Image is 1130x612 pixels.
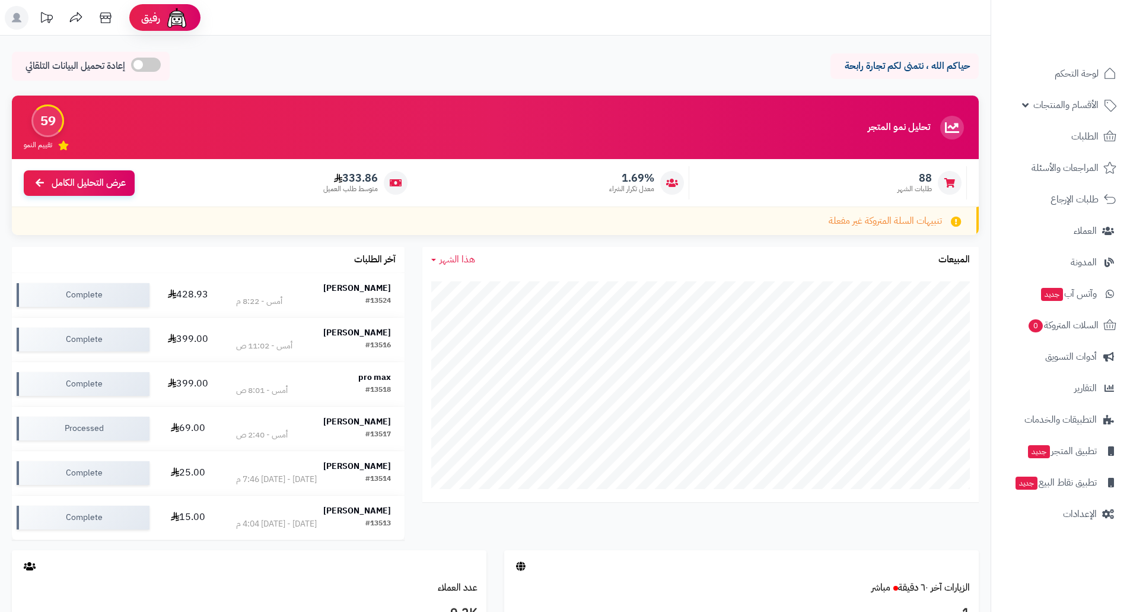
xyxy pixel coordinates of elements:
div: Complete [17,461,149,485]
div: [DATE] - [DATE] 4:04 م [236,518,317,530]
a: عرض التحليل الكامل [24,170,135,196]
small: مباشر [871,581,890,595]
img: ai-face.png [165,6,189,30]
span: عرض التحليل الكامل [52,176,126,190]
td: 399.00 [154,318,222,362]
div: #13513 [365,518,391,530]
a: لوحة التحكم [998,59,1123,88]
a: أدوات التسويق [998,343,1123,371]
div: #13514 [365,474,391,486]
span: تقييم النمو [24,140,52,150]
span: 333.86 [323,172,378,185]
span: الأقسام والمنتجات [1033,97,1099,113]
div: Complete [17,283,149,307]
td: 15.00 [154,496,222,540]
strong: [PERSON_NAME] [323,282,391,294]
div: #13518 [365,385,391,397]
h3: تحليل نمو المتجر [868,122,930,133]
a: الزيارات آخر ٦٠ دقيقةمباشر [871,581,970,595]
a: المراجعات والأسئلة [998,154,1123,182]
h3: المبيعات [938,255,970,265]
div: أمس - 8:01 ص [236,385,288,397]
td: 428.93 [154,273,222,317]
span: هذا الشهر [440,252,475,267]
a: العملاء [998,217,1123,245]
strong: [PERSON_NAME] [323,416,391,428]
strong: [PERSON_NAME] [323,505,391,517]
div: #13517 [365,429,391,441]
span: جديد [1041,288,1063,301]
a: طلبات الإرجاع [998,185,1123,214]
a: السلات المتروكة0 [998,311,1123,340]
div: Complete [17,372,149,396]
span: جديد [1028,445,1050,458]
a: تطبيق نقاط البيعجديد [998,468,1123,497]
strong: [PERSON_NAME] [323,326,391,339]
span: العملاء [1074,223,1097,239]
td: 25.00 [154,451,222,495]
a: وآتس آبجديد [998,280,1123,308]
span: التقارير [1074,380,1097,397]
span: تطبيق المتجر [1027,443,1097,459]
a: هذا الشهر [431,253,475,267]
span: تنبيهات السلة المتروكة غير مفعلة [829,214,942,228]
td: 399.00 [154,362,222,406]
span: رفيق [141,11,160,25]
div: أمس - 2:40 ص [236,429,288,441]
span: تطبيق نقاط البيع [1014,474,1097,491]
span: التطبيقات والخدمات [1024,411,1097,428]
span: طلبات الشهر [897,184,932,194]
span: أدوات التسويق [1045,348,1097,365]
p: حياكم الله ، نتمنى لكم تجارة رابحة [839,59,970,73]
a: التطبيقات والخدمات [998,405,1123,434]
span: إعادة تحميل البيانات التلقائي [26,59,125,73]
div: [DATE] - [DATE] 7:46 م [236,474,317,486]
div: Processed [17,417,149,440]
a: المدونة [998,248,1123,277]
a: عدد العملاء [438,581,478,595]
div: #13524 [365,296,391,307]
a: التقارير [998,374,1123,402]
div: أمس - 11:02 ص [236,340,292,352]
div: Complete [17,506,149,529]
span: طلبات الإرجاع [1051,191,1099,208]
strong: [PERSON_NAME] [323,460,391,473]
span: 1.69% [609,172,654,185]
td: 69.00 [154,407,222,451]
span: الإعدادات [1063,506,1097,522]
a: تطبيق المتجرجديد [998,437,1123,465]
span: متوسط طلب العميل [323,184,378,194]
div: أمس - 8:22 م [236,296,282,307]
span: جديد [1016,477,1037,490]
span: السلات المتروكة [1027,317,1099,334]
span: معدل تكرار الشراء [609,184,654,194]
span: وآتس آب [1040,286,1097,302]
span: لوحة التحكم [1055,65,1099,82]
h3: آخر الطلبات [354,255,396,265]
div: Complete [17,328,149,351]
span: 0 [1029,319,1043,332]
div: #13516 [365,340,391,352]
a: تحديثات المنصة [31,6,61,33]
span: 88 [897,172,932,185]
span: الطلبات [1071,128,1099,145]
a: الطلبات [998,122,1123,151]
span: المراجعات والأسئلة [1032,160,1099,176]
strong: pro max [358,371,391,383]
a: الإعدادات [998,500,1123,528]
span: المدونة [1071,254,1097,271]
